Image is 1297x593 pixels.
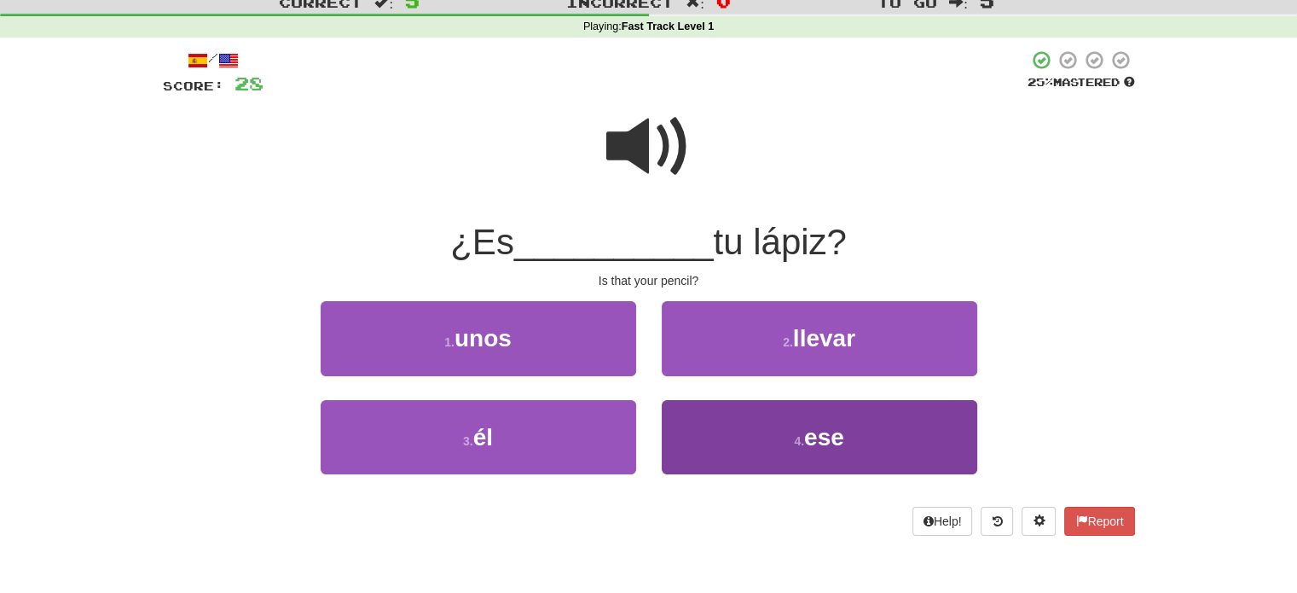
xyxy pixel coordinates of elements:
[662,400,977,474] button: 4.ese
[793,325,855,352] span: llevar
[321,301,636,375] button: 1.unos
[622,20,715,32] strong: Fast Track Level 1
[1064,507,1134,536] button: Report
[713,222,846,262] span: tu lápiz?
[444,335,455,349] small: 1 .
[163,78,224,93] span: Score:
[473,424,493,451] span: él
[235,73,263,94] span: 28
[163,49,263,71] div: /
[321,400,636,474] button: 3.él
[783,335,793,349] small: 2 .
[450,222,514,262] span: ¿Es
[662,301,977,375] button: 2.llevar
[1028,75,1135,90] div: Mastered
[804,424,844,451] span: ese
[981,507,1013,536] button: Round history (alt+y)
[455,325,512,352] span: unos
[912,507,973,536] button: Help!
[794,434,804,448] small: 4 .
[163,272,1135,289] div: Is that your pencil?
[514,222,714,262] span: __________
[463,434,473,448] small: 3 .
[1028,75,1053,89] span: 25 %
